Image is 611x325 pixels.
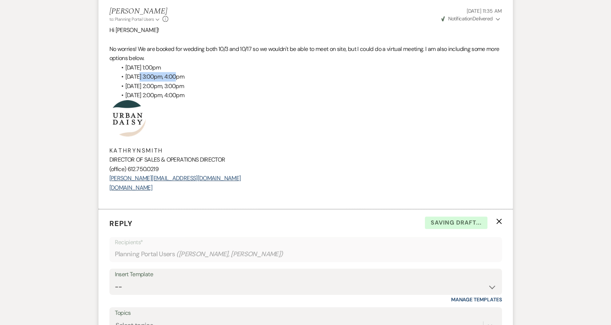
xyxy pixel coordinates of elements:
a: [DOMAIN_NAME] [109,184,153,191]
p: Recipients* [115,238,497,247]
h5: [PERSON_NAME] [109,7,169,16]
span: to: Planning Portal Users [109,16,154,22]
span: [DATE] 11:35 AM [467,8,502,14]
p: No worries! We are booked for wedding both 10/3 and 10/17 so we wouldn't be able to meet on site,... [109,44,502,63]
div: Planning Portal Users [115,247,497,261]
li: [DATE] 2:00pm, 3:00pm [117,82,502,91]
p: Hi [PERSON_NAME]! [109,25,502,35]
li: [DATE] 3:00pm, 4:00pm [117,72,502,82]
span: Saving draft... [425,217,487,229]
li: [DATE] 2:00pm, 4:00pm [117,91,502,100]
button: NotificationDelivered [440,15,502,23]
li: [DATE] 1:00pm [117,63,502,72]
span: DIRECTOR OF SALES & OPERATIONS DIRECTOR [109,156,225,163]
span: Reply [109,219,133,228]
div: Insert Template [115,269,497,280]
span: (office) 612.750.0219 [109,165,159,173]
a: Manage Templates [451,296,502,303]
span: Notification [448,15,472,22]
button: to: Planning Portal Users [109,16,161,23]
span: K A T H R Y N S M I T H [109,147,162,154]
span: ( [PERSON_NAME], [PERSON_NAME] ) [176,249,283,259]
span: Delivered [441,15,493,22]
a: [PERSON_NAME][EMAIL_ADDRESS][DOMAIN_NAME] [109,174,241,182]
label: Topics [115,308,497,318]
